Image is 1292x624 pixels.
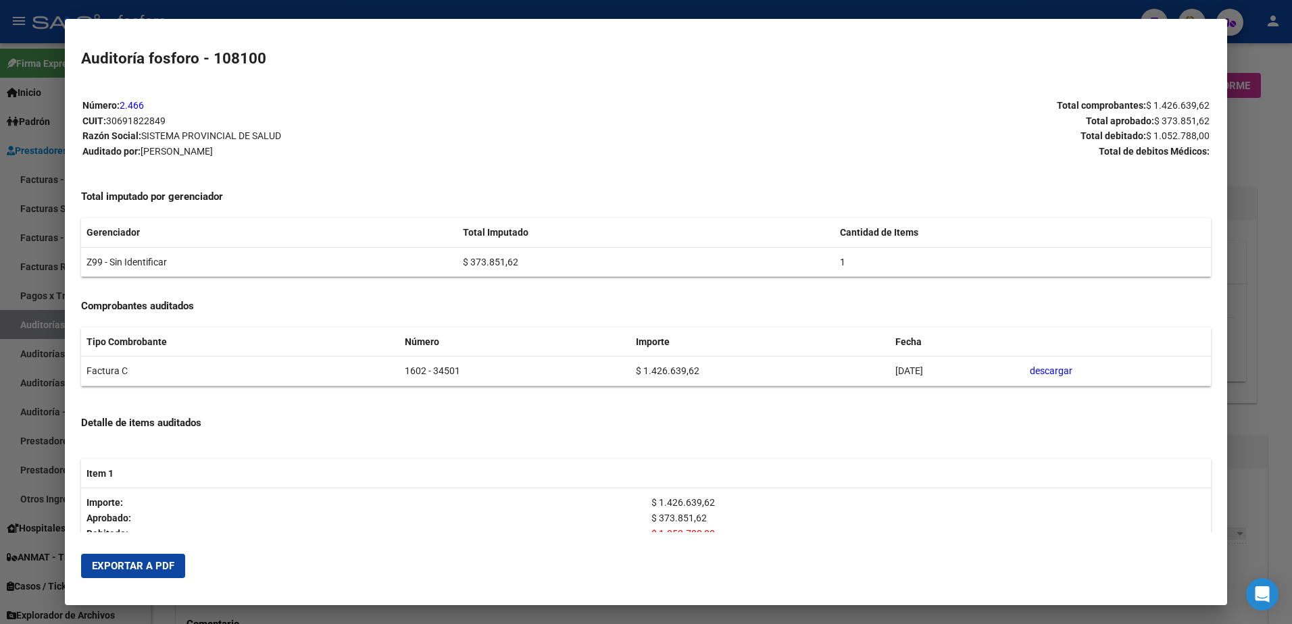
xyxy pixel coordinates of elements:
h4: Detalle de items auditados [81,415,1212,431]
p: Aprobado: [86,511,641,526]
span: $ 1.052.788,00 [651,528,715,539]
button: Exportar a PDF [81,554,185,578]
p: Total debitado: [647,128,1210,144]
div: Open Intercom Messenger [1246,578,1278,610]
a: 2.466 [120,100,144,111]
td: Z99 - Sin Identificar [81,247,458,277]
span: $ 1.052.788,00 [1146,130,1210,141]
th: Fecha [890,328,1024,357]
td: 1 [835,247,1212,277]
h2: Auditoría fosforo - 108100 [81,47,1212,70]
p: $ 1.426.639,62 [651,495,1206,511]
p: $ 373.851,62 [651,511,1206,526]
th: Total Imputado [457,218,835,247]
td: Factura C [81,357,399,386]
span: 30691822849 [106,115,166,126]
th: Número [399,328,630,357]
span: $ 373.851,62 [1154,115,1210,126]
th: Gerenciador [81,218,458,247]
a: descargar [1030,365,1072,376]
th: Cantidad de Items [835,218,1212,247]
th: Tipo Combrobante [81,328,399,357]
p: Razón Social: [82,128,645,144]
h4: Comprobantes auditados [81,298,1212,314]
span: Exportar a PDF [92,560,174,572]
p: Debitado: [86,526,641,542]
p: Total comprobantes: [647,98,1210,113]
span: [PERSON_NAME] [141,146,213,157]
p: Auditado por: [82,144,645,159]
p: Importe: [86,495,641,511]
p: Total de debitos Médicos: [647,144,1210,159]
p: Total aprobado: [647,113,1210,129]
p: Número: [82,98,645,113]
p: CUIT: [82,113,645,129]
h4: Total imputado por gerenciador [81,189,1212,205]
td: $ 1.426.639,62 [630,357,890,386]
span: $ 1.426.639,62 [1146,100,1210,111]
td: $ 373.851,62 [457,247,835,277]
span: SISTEMA PROVINCIAL DE SALUD [141,130,281,141]
td: 1602 - 34501 [399,357,630,386]
strong: Item 1 [86,468,114,479]
td: [DATE] [890,357,1024,386]
th: Importe [630,328,890,357]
